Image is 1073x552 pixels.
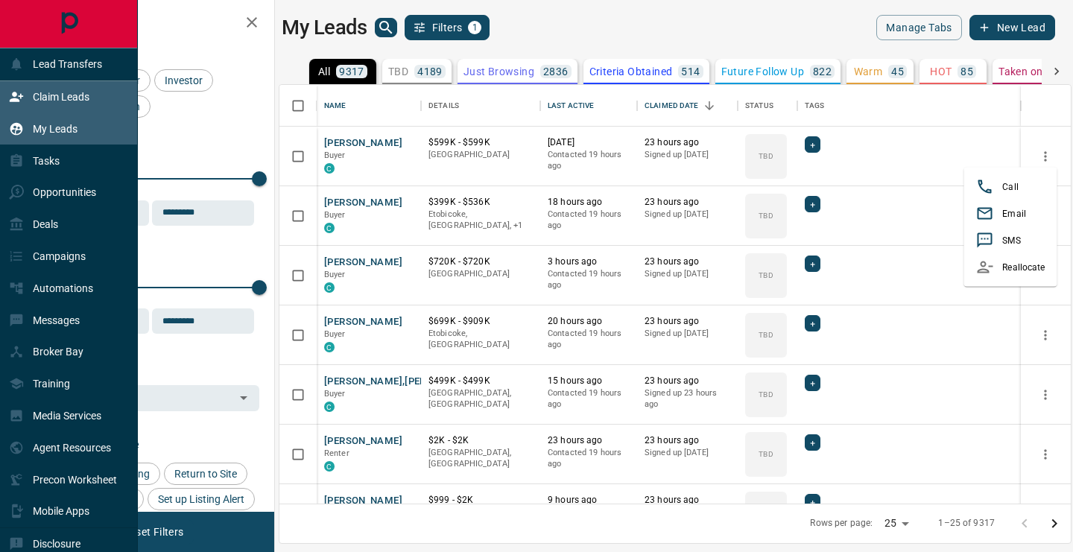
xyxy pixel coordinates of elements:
span: 1 [469,22,480,33]
p: Just Browsing [463,66,534,77]
span: + [810,375,815,390]
p: $999 - $2K [428,494,533,507]
div: Details [421,85,540,127]
p: Signed up [DATE] [645,209,730,221]
li: Call [963,174,1057,200]
div: condos.ca [324,282,335,293]
p: Signed up [DATE] [645,268,730,280]
p: 15 hours ago [548,375,630,387]
ul: more [963,168,1057,287]
div: Name [317,85,421,127]
button: more [1034,384,1057,406]
p: 9 hours ago [548,494,630,507]
p: Signed up 23 hours ago [645,387,730,410]
div: Investor [154,69,213,92]
button: [PERSON_NAME] [324,256,402,270]
div: Tags [805,85,825,127]
p: Criteria Obtained [589,66,673,77]
span: Buyer [324,150,346,160]
p: Contacted 19 hours ago [548,149,630,172]
p: [GEOGRAPHIC_DATA], [GEOGRAPHIC_DATA] [428,447,533,470]
p: Warm [854,66,883,77]
button: New Lead [969,15,1055,40]
p: 1–25 of 9317 [938,517,995,530]
div: Tags [797,85,1021,127]
span: + [810,137,815,152]
div: 25 [879,513,914,534]
div: condos.ca [324,163,335,174]
button: [PERSON_NAME] [324,315,402,329]
p: HOT [930,66,952,77]
button: Filters1 [405,15,490,40]
button: [PERSON_NAME] [324,434,402,448]
div: Name [324,85,346,127]
button: [PERSON_NAME] [324,196,402,210]
p: 23 hours ago [548,434,630,447]
p: TBD [759,389,773,400]
button: more [1034,145,1057,168]
p: Signed up [DATE] [645,447,730,459]
p: Future Follow Up [721,66,804,77]
li: SMS [963,227,1057,254]
span: Buyer [324,270,346,279]
p: $2K - $2K [428,434,533,447]
button: Manage Tabs [876,15,961,40]
p: 9317 [339,66,364,77]
button: more [1034,324,1057,346]
p: TBD [759,150,773,162]
p: TBD [759,448,773,460]
p: 514 [681,66,700,77]
div: Set up Listing Alert [148,488,255,510]
span: Buyer [324,329,346,339]
span: + [810,256,815,271]
p: [GEOGRAPHIC_DATA] [428,268,533,280]
p: TBD [759,210,773,221]
button: more [1034,443,1057,466]
p: 23 hours ago [645,256,730,268]
h1: My Leads [282,16,367,39]
p: 85 [960,66,973,77]
p: Contacted 19 hours ago [548,328,630,351]
button: search button [375,18,397,37]
p: 23 hours ago [645,434,730,447]
span: Renter [324,448,349,458]
button: Go to next page [1039,509,1069,539]
p: 2836 [543,66,569,77]
div: Details [428,85,459,127]
button: [PERSON_NAME] [324,136,402,150]
svg: Reallocate [975,258,993,276]
span: + [810,316,815,331]
div: condos.ca [324,342,335,352]
p: $499K - $499K [428,375,533,387]
span: Return to Site [169,468,242,480]
div: Last Active [548,85,594,127]
p: 23 hours ago [645,375,730,387]
p: $699K - $909K [428,315,533,328]
div: + [805,375,820,391]
div: Claimed Date [645,85,699,127]
p: $599K - $599K [428,136,533,149]
div: + [805,256,820,272]
div: Return to Site [164,463,247,485]
span: Investor [159,74,208,86]
div: condos.ca [324,461,335,472]
p: 3 hours ago [548,256,630,268]
div: Last Active [540,85,637,127]
p: TBD [759,270,773,281]
p: [GEOGRAPHIC_DATA] [428,149,533,161]
button: Open [233,387,254,408]
svg: Call [975,178,993,196]
div: + [805,315,820,331]
p: Contacted 19 hours ago [548,209,630,232]
span: Buyer [324,210,346,220]
li: Reallocate [963,254,1057,281]
li: Email [963,200,1057,227]
p: TBD [759,329,773,340]
p: $399K - $536K [428,196,533,209]
p: Contacted 19 hours ago [548,268,630,291]
button: [PERSON_NAME],[PERSON_NAME] [324,375,483,389]
p: 4189 [417,66,443,77]
span: Set up Listing Alert [153,493,250,505]
p: Contacted 19 hours ago [548,447,630,470]
p: TBD [388,66,408,77]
